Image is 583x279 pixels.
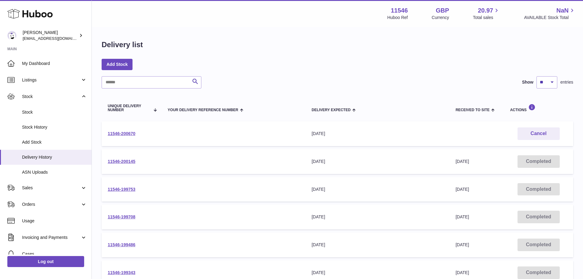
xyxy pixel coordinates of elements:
div: [DATE] [312,159,443,164]
a: 11546-199486 [108,242,135,247]
div: Huboo Ref [387,15,408,21]
span: 20.97 [478,6,493,15]
span: AVAILABLE Stock Total [524,15,576,21]
strong: 11546 [391,6,408,15]
span: Invoicing and Payments [22,235,80,240]
span: Delivery History [22,154,87,160]
div: [DATE] [312,242,443,248]
span: [DATE] [456,270,469,275]
span: Cases [22,251,87,257]
span: [DATE] [456,159,469,164]
span: Add Stock [22,139,87,145]
a: 11546-199708 [108,214,135,219]
a: Log out [7,256,84,267]
span: Unique Delivery Number [108,104,150,112]
div: [DATE] [312,187,443,192]
span: Stock History [22,124,87,130]
a: 11546-199343 [108,270,135,275]
div: Currency [432,15,449,21]
span: entries [560,79,573,85]
h1: Delivery list [102,40,143,50]
button: Cancel [518,127,560,140]
span: Orders [22,202,80,207]
div: [DATE] [312,270,443,276]
strong: GBP [436,6,449,15]
span: [DATE] [456,242,469,247]
span: NaN [556,6,569,15]
span: Delivery Expected [312,108,350,112]
span: Received to Site [456,108,490,112]
a: 20.97 Total sales [473,6,500,21]
span: [EMAIL_ADDRESS][DOMAIN_NAME] [23,36,90,41]
span: Sales [22,185,80,191]
span: ASN Uploads [22,169,87,175]
a: 11546-200145 [108,159,135,164]
span: Total sales [473,15,500,21]
div: [PERSON_NAME] [23,30,78,41]
span: Stock [22,109,87,115]
span: Listings [22,77,80,83]
span: [DATE] [456,214,469,219]
a: Add Stock [102,59,133,70]
div: [DATE] [312,214,443,220]
label: Show [522,79,533,85]
a: 11546-199753 [108,187,135,192]
div: [DATE] [312,131,443,137]
span: Stock [22,94,80,100]
a: NaN AVAILABLE Stock Total [524,6,576,21]
div: Actions [510,104,567,112]
img: internalAdmin-11546@internal.huboo.com [7,31,17,40]
span: Usage [22,218,87,224]
a: 11546-200670 [108,131,135,136]
span: My Dashboard [22,61,87,66]
span: [DATE] [456,187,469,192]
span: Your Delivery Reference Number [168,108,238,112]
